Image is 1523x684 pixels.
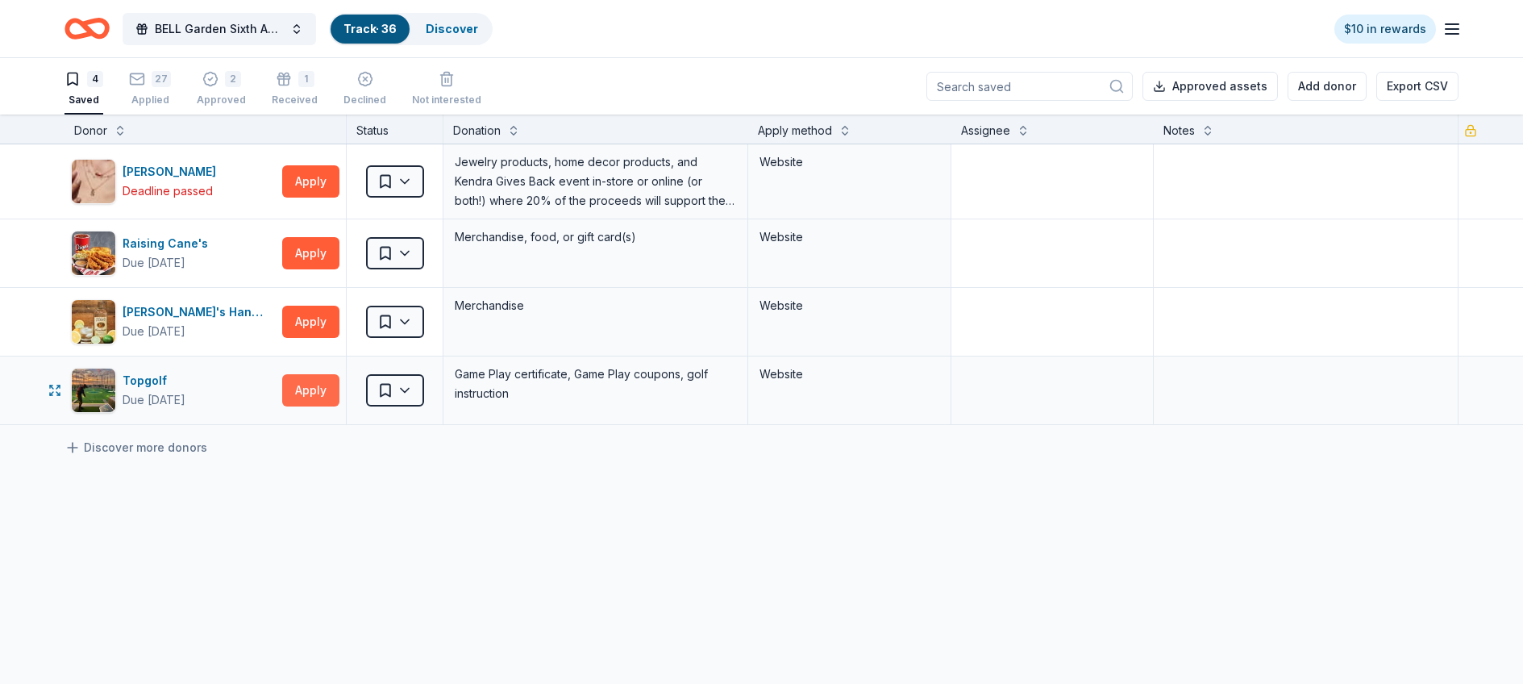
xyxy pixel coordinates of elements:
button: BELL Garden Sixth Annual Virtual Auction [123,13,316,45]
div: Apply method [758,121,832,140]
div: 1 [298,71,314,87]
button: Apply [282,237,339,269]
img: Image for Kendra Scott [72,160,115,203]
a: Discover [426,22,478,35]
div: [PERSON_NAME] [123,162,223,181]
button: Apply [282,165,339,198]
button: Approved assets [1142,72,1278,101]
div: Deadline passed [123,181,213,201]
input: Search saved [926,72,1133,101]
div: Assignee [961,121,1010,140]
div: Status [347,115,443,144]
button: Image for TopgolfTopgolfDue [DATE] [71,368,276,413]
div: 2 [225,71,241,87]
button: Apply [282,374,339,407]
button: Not interested [412,65,481,115]
button: Apply [282,306,339,338]
a: $10 in rewards [1334,15,1436,44]
div: Website [759,365,939,384]
button: Image for Kendra Scott[PERSON_NAME]Deadline passed [71,159,276,204]
div: Raising Cane's [123,234,214,253]
button: Image for Tito's Handmade Vodka[PERSON_NAME]'s Handmade VodkaDue [DATE] [71,299,276,344]
div: Donation [453,121,501,140]
div: Merchandise [453,294,738,317]
button: 1Received [272,65,318,115]
div: Approved [197,94,246,106]
div: 4 [87,71,103,87]
div: Due [DATE] [123,253,185,273]
div: Declined [343,94,386,106]
div: Website [759,296,939,315]
div: Website [759,152,939,172]
div: Donor [74,121,107,140]
div: Jewelry products, home decor products, and Kendra Gives Back event in-store or online (or both!) ... [453,151,738,212]
button: Add donor [1288,72,1367,101]
button: 2Approved [197,65,246,115]
button: 27Applied [129,65,171,115]
div: Game Play certificate, Game Play coupons, golf instruction [453,363,738,405]
div: Due [DATE] [123,390,185,410]
div: Website [759,227,939,247]
button: Declined [343,65,386,115]
div: Due [DATE] [123,322,185,341]
div: Saved [64,94,103,106]
button: Track· 36Discover [329,13,493,45]
a: Home [64,10,110,48]
div: Not interested [412,94,481,106]
div: Merchandise, food, or gift card(s) [453,226,738,248]
div: Topgolf [123,371,185,390]
button: Image for Raising Cane's Raising Cane'sDue [DATE] [71,231,276,276]
img: Image for Tito's Handmade Vodka [72,300,115,344]
div: Notes [1163,121,1195,140]
div: Applied [129,94,171,106]
a: Track· 36 [343,22,397,35]
button: Export CSV [1376,72,1459,101]
img: Image for Raising Cane's [72,231,115,275]
a: Discover more donors [64,438,207,457]
span: BELL Garden Sixth Annual Virtual Auction [155,19,284,39]
div: [PERSON_NAME]'s Handmade Vodka [123,302,276,322]
div: Received [272,94,318,106]
button: 4Saved [64,65,103,115]
img: Image for Topgolf [72,369,115,412]
div: 27 [152,71,171,87]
